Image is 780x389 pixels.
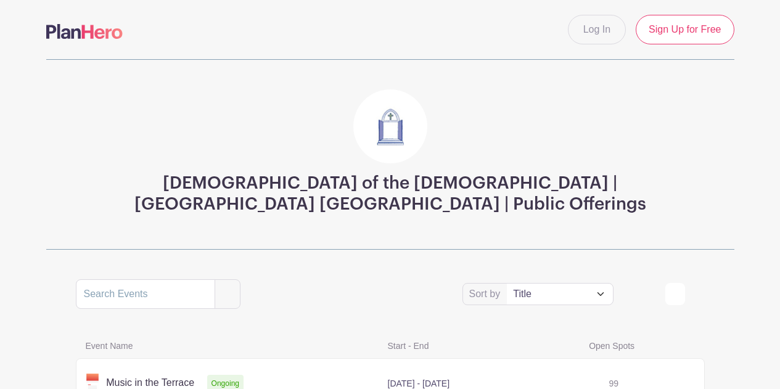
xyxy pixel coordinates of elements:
label: Sort by [469,287,504,301]
a: Log In [568,15,626,44]
span: Start - End [380,338,582,353]
img: logo-507f7623f17ff9eddc593b1ce0a138ce2505c220e1c5a4e2b4648c50719b7d32.svg [46,24,123,39]
a: Sign Up for Free [636,15,734,44]
div: order and view [643,283,705,305]
span: Open Spots [581,338,682,353]
input: Search Events [76,279,215,309]
img: Doors3.jpg [353,89,427,163]
h3: [DEMOGRAPHIC_DATA] of the [DEMOGRAPHIC_DATA] | [GEOGRAPHIC_DATA] [GEOGRAPHIC_DATA] | Public Offer... [76,173,705,215]
span: Event Name [78,338,380,353]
